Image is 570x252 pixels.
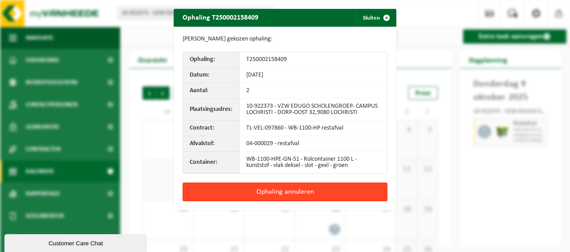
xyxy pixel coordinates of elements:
td: T250002158409 [240,52,387,68]
th: Aantal: [183,83,240,99]
th: Plaatsingsadres: [183,99,240,121]
button: Sluiten [356,9,395,27]
button: Ophaling annuleren [183,183,387,201]
th: Afvalstof: [183,136,240,152]
td: 04-000029 - restafval [240,136,387,152]
th: Datum: [183,68,240,83]
td: TL-VEL-097860 - WB-1100-HP restafval [240,121,387,136]
td: 2 [240,83,387,99]
td: [DATE] [240,68,387,83]
th: Container: [183,152,240,173]
td: WB-1100-HPE-GN-51 - Rolcontainer 1100 L - kunststof - vlak deksel - slot - geel - groen [240,152,387,173]
h2: Ophaling T250002158409 [174,9,267,26]
p: [PERSON_NAME] gekozen ophaling: [183,36,387,43]
iframe: chat widget [4,232,149,252]
th: Ophaling: [183,52,240,68]
th: Contract: [183,121,240,136]
td: 10-922373 - VZW EDUGO SCHOLENGROEP- CAMPUS LOCHRISTI - DORP-OOST 32,9080 LOCHRISTI [240,99,387,121]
